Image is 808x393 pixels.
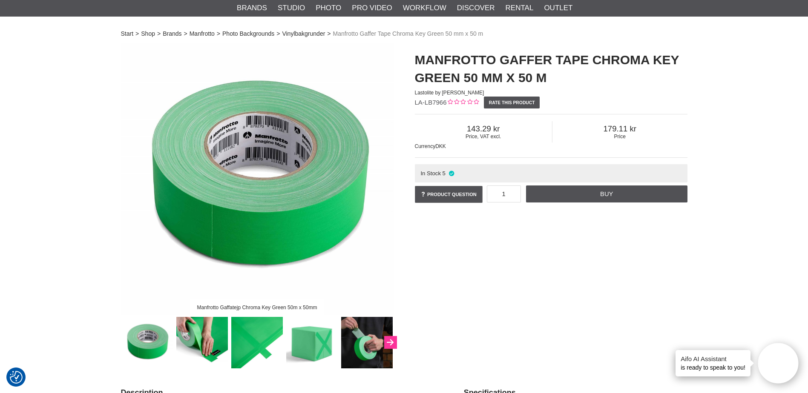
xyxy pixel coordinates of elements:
[231,317,283,368] img: Manfrotto LB7966
[415,134,552,140] span: Price, VAT excl.
[681,354,745,363] h4: Aifo AI Assistant
[121,317,173,368] img: Manfrotto Gaffatejp Chroma Key Green 50m x 50mm
[352,3,392,14] a: Pro Video
[176,317,228,368] img: Manfrotto LB7966
[526,185,687,202] a: Buy
[420,170,441,177] span: In Stock
[435,143,446,149] span: DKK
[506,3,534,14] a: Rental
[341,317,393,368] img: Manfrotto LB7966
[415,90,484,96] span: Lastolite by [PERSON_NAME]
[184,29,187,38] span: >
[415,99,447,106] span: LA-LB7966
[443,170,446,177] span: 5
[10,370,23,385] button: Consent Preferences
[163,29,181,38] a: Brands
[190,29,215,38] a: Manfrotto
[457,3,495,14] a: Discover
[316,3,341,14] a: Photo
[222,29,274,38] a: Photo Backgrounds
[552,124,687,134] span: 179.11
[237,3,267,14] a: Brands
[141,29,155,38] a: Shop
[676,350,750,376] div: is ready to speak to you!
[135,29,139,38] span: >
[10,371,23,384] img: Revisit consent button
[415,143,436,149] span: Currency
[484,97,540,108] a: Rate this product
[278,3,305,14] a: Studio
[217,29,220,38] span: >
[544,3,572,14] a: Outlet
[333,29,483,38] span: Manfrotto Gaffer Tape Chroma Key Green 50 mm x 50 m
[552,134,687,140] span: Price
[415,186,483,203] a: Product question
[384,336,397,349] button: Next
[121,29,134,38] a: Start
[157,29,161,38] span: >
[327,29,331,38] span: >
[415,51,687,87] h1: Manfrotto Gaffer Tape Chroma Key Green 50 mm x 50 m
[276,29,280,38] span: >
[447,98,479,107] div: Customer rating: 0
[448,170,455,177] i: In stock
[190,300,324,315] div: Manfrotto Gaffatejp Chroma Key Green 50m x 50mm
[403,3,446,14] a: Workflow
[121,43,394,315] img: Manfrotto Gaffatejp Chroma Key Green 50m x 50mm
[415,124,552,134] span: 143.29
[286,317,338,368] img: Manfrotto LB7966
[282,29,325,38] a: Vinylbakgrunder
